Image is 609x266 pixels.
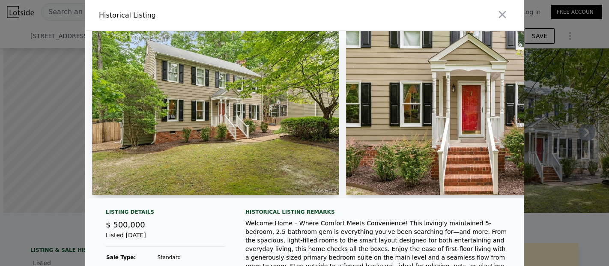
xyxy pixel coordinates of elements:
[106,254,136,260] strong: Sale Type:
[106,231,225,247] div: Listed [DATE]
[157,254,200,261] td: Standard
[245,209,510,215] div: Historical Listing remarks
[106,209,225,219] div: Listing Details
[92,31,339,195] img: Property Img
[99,10,301,21] div: Historical Listing
[346,31,593,195] img: Property Img
[106,220,145,229] span: $ 500,000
